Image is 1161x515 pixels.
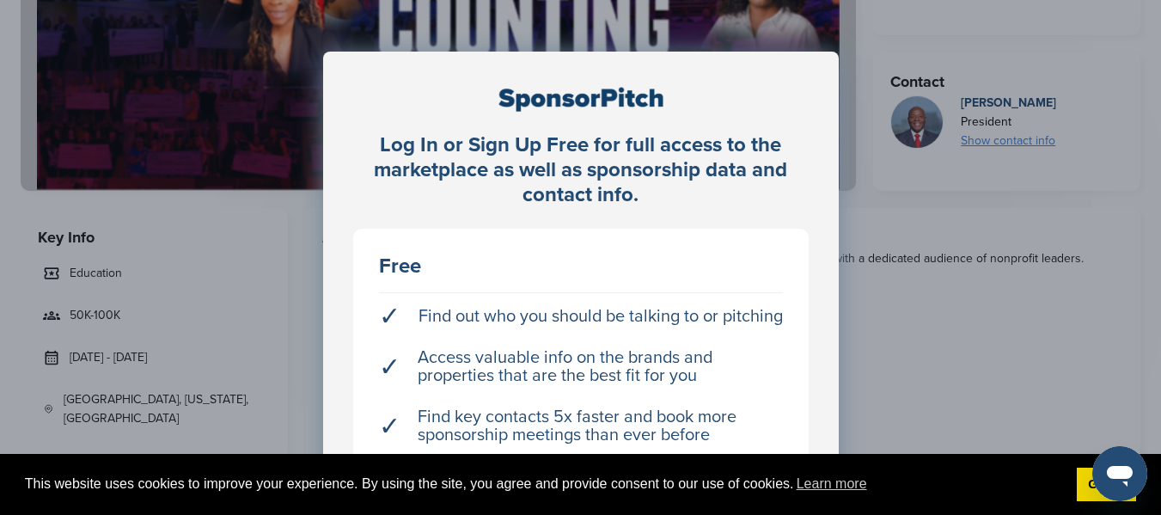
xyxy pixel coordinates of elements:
span: ✓ [379,418,400,436]
div: Free [379,254,783,279]
a: learn more about cookies [794,471,870,497]
div: Log In or Sign Up Free for full access to the marketplace as well as sponsorship data and contact... [353,133,809,207]
iframe: Button to launch messaging window [1092,446,1147,501]
a: dismiss cookie message [1077,468,1136,502]
li: Find key contacts 5x faster and book more sponsorship meetings than ever before [379,400,783,453]
span: This website uses cookies to improve your experience. By using the site, you agree and provide co... [25,471,1063,497]
li: Access valuable info on the brands and properties that are the best fit for you [379,340,783,394]
span: ✓ [379,308,400,326]
span: ✓ [379,359,400,377]
li: Find out who you should be talking to or pitching [379,299,783,334]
